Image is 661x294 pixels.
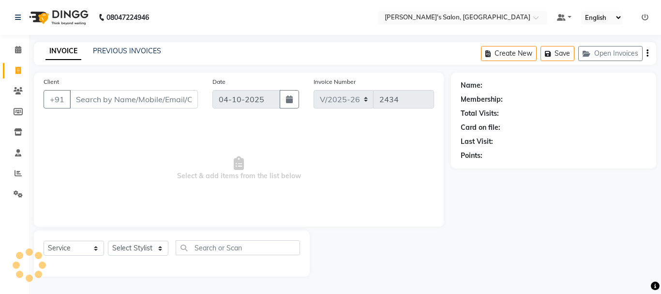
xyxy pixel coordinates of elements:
[44,120,434,217] span: Select & add items from the list below
[578,46,643,61] button: Open Invoices
[44,90,71,108] button: +91
[461,151,482,161] div: Points:
[461,94,503,105] div: Membership:
[93,46,161,55] a: PREVIOUS INVOICES
[541,46,574,61] button: Save
[481,46,537,61] button: Create New
[461,108,499,119] div: Total Visits:
[45,43,81,60] a: INVOICE
[212,77,225,86] label: Date
[70,90,198,108] input: Search by Name/Mobile/Email/Code
[106,4,149,31] b: 08047224946
[461,80,482,91] div: Name:
[44,77,59,86] label: Client
[25,4,91,31] img: logo
[461,123,500,133] div: Card on file:
[461,137,493,147] div: Last Visit:
[314,77,356,86] label: Invoice Number
[176,240,300,255] input: Search or Scan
